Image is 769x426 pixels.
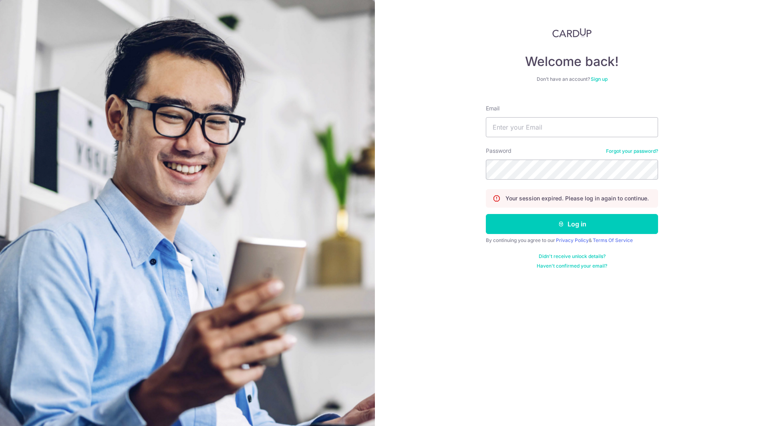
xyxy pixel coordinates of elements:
h4: Welcome back! [486,54,658,70]
a: Terms Of Service [593,237,633,243]
label: Email [486,104,499,112]
div: By continuing you agree to our & [486,237,658,244]
a: Forgot your password? [606,148,658,154]
div: Don’t have an account? [486,76,658,82]
input: Enter your Email [486,117,658,137]
a: Privacy Policy [556,237,589,243]
label: Password [486,147,511,155]
a: Sign up [591,76,608,82]
a: Didn't receive unlock details? [539,253,606,260]
p: Your session expired. Please log in again to continue. [505,194,649,202]
img: CardUp Logo [552,28,592,38]
a: Haven't confirmed your email? [537,263,607,269]
button: Log in [486,214,658,234]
